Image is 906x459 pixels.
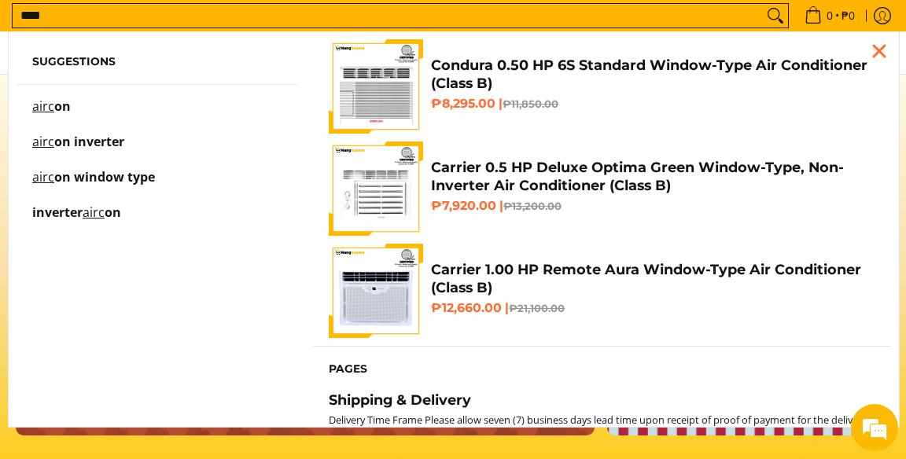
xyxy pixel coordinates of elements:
[32,136,124,163] p: aircon inverter
[431,57,875,92] h4: Condura 0.50 HP 6S Standard Window-Type Air Conditioner (Class B)
[431,261,875,296] h4: Carrier 1.00 HP Remote Aura Window-Type Air Conditioner (Class B)
[54,168,155,185] span: on window type
[800,7,860,24] span: •
[431,96,875,112] h6: ₱8,295.00 |
[105,204,121,221] span: on
[83,204,105,221] mark: airc
[329,391,875,413] a: Shipping & Delivery
[329,413,867,439] small: Delivery Time Frame Please allow seven (7) business days lead time upon receipt of proof of payme...
[32,55,282,68] h6: Suggestions
[329,244,875,338] a: Carrier 1.00 HP Remote Aura Window-Type Air Conditioner (Class B) Carrier 1.00 HP Remote Aura Win...
[329,141,875,236] a: Carrier 0.5 HP Deluxe Optima Green Window-Type, Non-Inverter Air Conditioner (Class B) Carrier 0....
[32,133,54,150] mark: airc
[32,168,54,185] mark: airc
[32,171,282,199] a: aircon window type
[431,159,875,194] h4: Carrier 0.5 HP Deluxe Optima Green Window-Type, Non-Inverter Air Conditioner (Class B)
[54,97,71,115] span: on
[32,136,282,163] a: aircon inverter
[32,204,83,221] span: inverter
[763,4,788,28] button: Search
[32,207,121,234] p: inverter aircon
[329,244,423,338] img: Carrier 1.00 HP Remote Aura Window-Type Air Conditioner (Class B)
[431,198,875,215] h6: ₱7,920.00 |
[867,39,891,63] div: Close pop up
[329,391,471,409] h4: Shipping & Delivery
[32,101,71,128] p: aircon
[431,300,875,317] h6: ₱12,660.00 |
[329,39,423,134] img: condura-wrac-6s-premium-mang-kosme
[329,39,875,134] a: condura-wrac-6s-premium-mang-kosme Condura 0.50 HP 6S Standard Window-Type Air Conditioner (Class...
[509,302,565,314] del: ₱21,100.00
[329,141,423,236] img: Carrier 0.5 HP Deluxe Optima Green Window-Type, Non-Inverter Air Conditioner (Class B)
[839,10,857,21] span: ₱0
[503,97,558,110] del: ₱11,850.00
[32,97,54,115] mark: airc
[329,362,875,376] h6: Pages
[32,171,155,199] p: aircon window type
[54,133,124,150] span: on inverter
[503,200,562,212] del: ₱13,200.00
[824,10,835,21] span: 0
[32,207,282,234] a: inverter aircon
[32,101,282,128] a: aircon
